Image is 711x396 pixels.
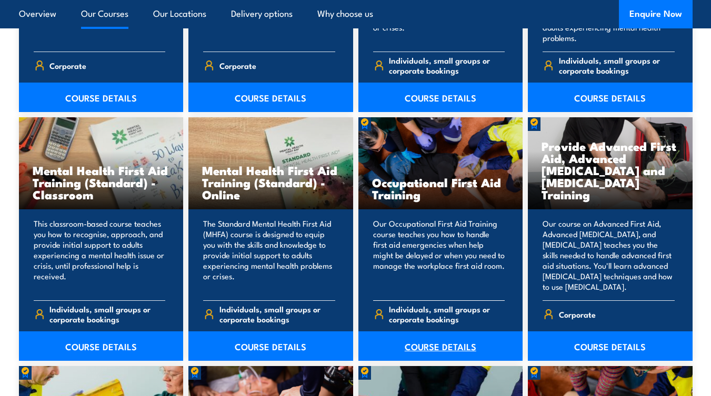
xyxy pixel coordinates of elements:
a: COURSE DETAILS [358,83,523,112]
a: COURSE DETAILS [19,83,184,112]
span: Corporate [49,57,86,74]
span: Individuals, small groups or corporate bookings [389,304,505,324]
span: Individuals, small groups or corporate bookings [219,304,335,324]
span: Individuals, small groups or corporate bookings [559,55,675,75]
h3: Mental Health First Aid Training (Standard) - Classroom [33,164,170,200]
h3: Provide Advanced First Aid, Advanced [MEDICAL_DATA] and [MEDICAL_DATA] Training [542,140,679,200]
span: Corporate [219,57,256,74]
a: COURSE DETAILS [19,331,184,361]
h3: Mental Health First Aid Training (Standard) - Online [202,164,339,200]
p: This classroom-based course teaches you how to recognise, approach, and provide initial support t... [34,218,166,292]
span: Individuals, small groups or corporate bookings [389,55,505,75]
span: Corporate [559,306,596,322]
p: Our course on Advanced First Aid, Advanced [MEDICAL_DATA], and [MEDICAL_DATA] teaches you the ski... [543,218,675,292]
p: The Standard Mental Health First Aid (MHFA) course is designed to equip you with the skills and k... [203,218,335,292]
h3: Occupational First Aid Training [372,176,509,200]
a: COURSE DETAILS [188,331,353,361]
span: Individuals, small groups or corporate bookings [49,304,165,324]
p: Our Occupational First Aid Training course teaches you how to handle first aid emergencies when h... [373,218,505,292]
a: COURSE DETAILS [188,83,353,112]
a: COURSE DETAILS [528,83,693,112]
a: COURSE DETAILS [528,331,693,361]
a: COURSE DETAILS [358,331,523,361]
